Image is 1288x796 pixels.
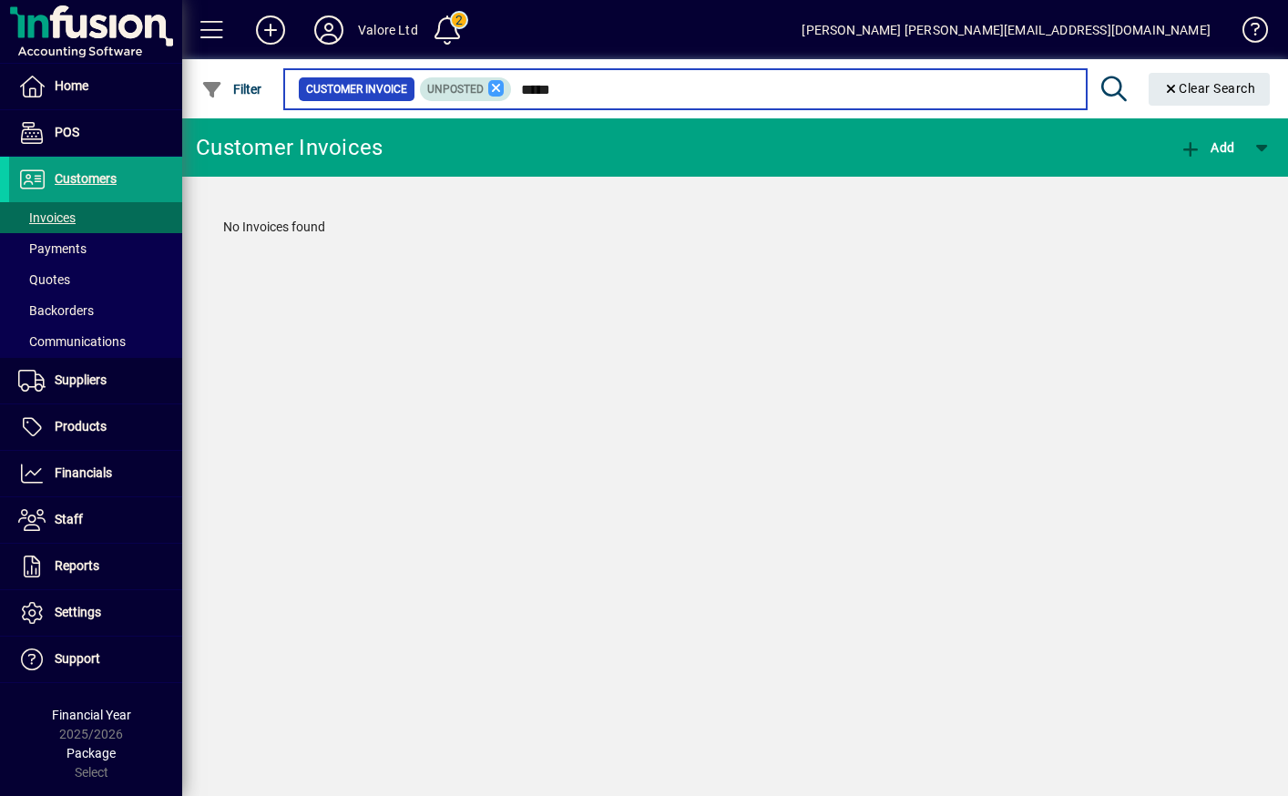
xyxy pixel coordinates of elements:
[1175,131,1239,164] button: Add
[9,264,182,295] a: Quotes
[55,125,79,139] span: POS
[9,358,182,403] a: Suppliers
[55,372,107,387] span: Suppliers
[18,210,76,225] span: Invoices
[55,512,83,526] span: Staff
[201,82,262,97] span: Filter
[18,272,70,287] span: Quotes
[9,404,182,450] a: Products
[9,110,182,156] a: POS
[420,77,512,101] mat-chip: Customer Invoice Status: Unposted
[55,465,112,480] span: Financials
[9,233,182,264] a: Payments
[55,605,101,619] span: Settings
[196,133,383,162] div: Customer Invoices
[9,590,182,636] a: Settings
[802,15,1211,45] div: [PERSON_NAME] [PERSON_NAME][EMAIL_ADDRESS][DOMAIN_NAME]
[52,708,131,722] span: Financial Year
[205,199,1265,255] div: No Invoices found
[66,746,116,760] span: Package
[55,171,117,186] span: Customers
[9,497,182,543] a: Staff
[9,451,182,496] a: Financials
[55,419,107,434] span: Products
[1163,81,1256,96] span: Clear Search
[9,326,182,357] a: Communications
[55,78,88,93] span: Home
[18,303,94,318] span: Backorders
[197,73,267,106] button: Filter
[1180,140,1234,155] span: Add
[241,14,300,46] button: Add
[1229,4,1265,63] a: Knowledge Base
[9,637,182,682] a: Support
[1149,73,1271,106] button: Clear
[9,64,182,109] a: Home
[18,334,126,349] span: Communications
[306,80,407,98] span: Customer Invoice
[9,295,182,326] a: Backorders
[55,651,100,666] span: Support
[300,14,358,46] button: Profile
[9,202,182,233] a: Invoices
[9,544,182,589] a: Reports
[55,558,99,573] span: Reports
[358,15,418,45] div: Valore Ltd
[427,83,484,96] span: Unposted
[18,241,87,256] span: Payments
